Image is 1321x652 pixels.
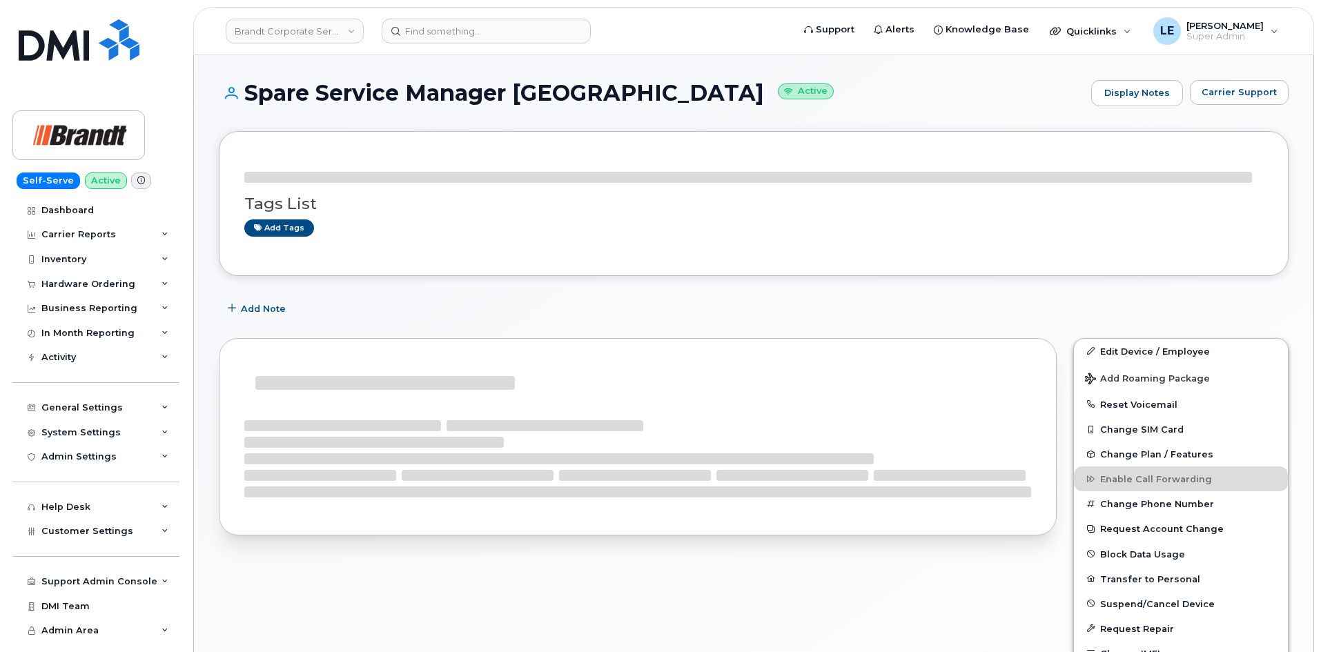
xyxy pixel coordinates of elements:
button: Enable Call Forwarding [1074,466,1288,491]
button: Carrier Support [1190,80,1289,105]
button: Request Repair [1074,616,1288,641]
span: Add Note [241,302,286,315]
button: Add Note [219,297,297,322]
button: Transfer to Personal [1074,566,1288,591]
button: Block Data Usage [1074,542,1288,566]
a: Display Notes [1091,80,1183,106]
h3: Tags List [244,195,1263,213]
a: Edit Device / Employee [1074,339,1288,364]
button: Change Plan / Features [1074,442,1288,466]
span: Suspend/Cancel Device [1100,598,1215,609]
button: Request Account Change [1074,516,1288,541]
button: Add Roaming Package [1074,364,1288,392]
span: Enable Call Forwarding [1100,474,1212,484]
button: Change SIM Card [1074,417,1288,442]
small: Active [778,83,834,99]
button: Suspend/Cancel Device [1074,591,1288,616]
button: Change Phone Number [1074,491,1288,516]
span: Change Plan / Features [1100,449,1213,460]
span: Carrier Support [1202,86,1277,99]
a: Add tags [244,219,314,237]
span: Add Roaming Package [1085,373,1210,386]
h1: Spare Service Manager [GEOGRAPHIC_DATA] [219,81,1084,105]
button: Reset Voicemail [1074,392,1288,417]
